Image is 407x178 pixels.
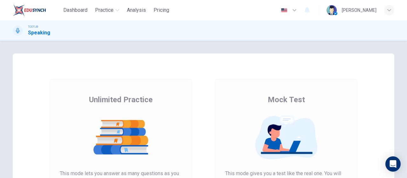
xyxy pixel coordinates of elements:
[93,4,122,16] button: Practice
[13,4,61,17] a: EduSynch logo
[151,4,172,16] button: Pricing
[61,4,90,16] button: Dashboard
[95,6,114,14] span: Practice
[127,6,146,14] span: Analysis
[89,95,153,105] span: Unlimited Practice
[124,4,148,16] button: Analysis
[268,95,305,105] span: Mock Test
[342,6,376,14] div: [PERSON_NAME]
[28,29,50,37] h1: Speaking
[280,8,288,13] img: en
[385,156,401,172] div: Open Intercom Messenger
[154,6,169,14] span: Pricing
[63,6,87,14] span: Dashboard
[28,25,38,29] span: TOEFL®
[13,4,46,17] img: EduSynch logo
[327,5,337,15] img: Profile picture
